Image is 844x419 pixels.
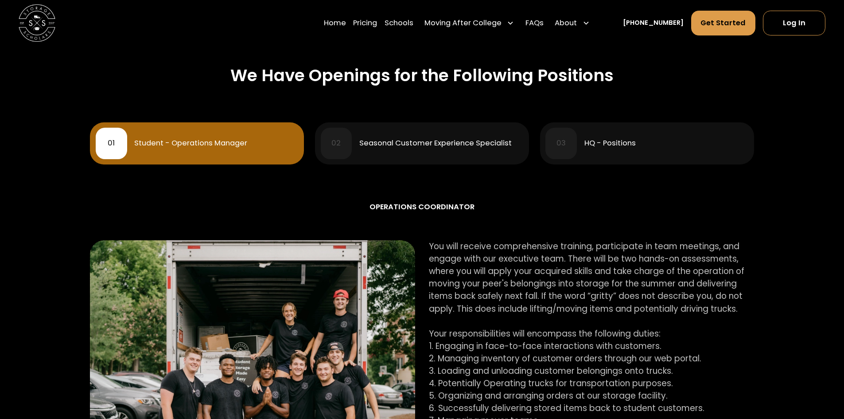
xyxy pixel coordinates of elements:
[90,202,754,213] div: Operations Coordinator
[331,140,341,147] div: 02
[623,18,684,28] a: [PHONE_NUMBER]
[385,10,413,36] a: Schools
[525,10,544,36] a: FAQs
[555,18,577,29] div: About
[353,10,377,36] a: Pricing
[230,66,614,86] h2: We Have Openings for the Following Positions
[763,11,825,35] a: Log In
[421,10,518,36] div: Moving After College
[19,4,55,41] img: Storage Scholars main logo
[551,10,594,36] div: About
[359,140,512,147] div: Seasonal Customer Experience Specialist
[108,140,115,147] div: 01
[584,140,636,147] div: HQ - Positions
[134,140,247,147] div: Student - Operations Manager
[556,140,566,147] div: 03
[424,18,502,29] div: Moving After College
[324,10,346,36] a: Home
[691,11,756,35] a: Get Started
